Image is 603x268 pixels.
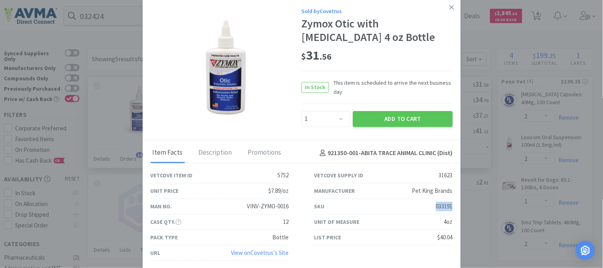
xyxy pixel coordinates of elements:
div: Vetcove Supply ID [314,171,364,180]
div: 5752 [278,171,289,181]
span: This item is scheduled to arrive the next business day [329,79,453,97]
div: 033191 [436,202,453,212]
div: Unit Price [151,186,179,195]
div: Zymox Otic with [MEDICAL_DATA] 4 oz Bottle [302,17,453,44]
img: 580f583a1f00496f954f65240de977ae_31623.png [206,17,247,117]
div: Man No. [151,202,172,211]
div: Item Facts [151,143,185,163]
div: List Price [314,233,341,242]
div: URL [151,249,161,257]
button: Add to Cart [353,111,453,127]
div: SKU [314,202,325,211]
span: . 56 [320,51,332,62]
div: Open Intercom Messenger [576,241,595,260]
div: Promotions [246,143,283,163]
div: VINV-ZYMO-0016 [247,202,289,212]
div: Description [197,143,234,163]
div: Pack Type [151,233,178,242]
div: $7.89/oz [269,186,289,196]
div: Vetcove Item ID [151,171,193,180]
div: Sold by Covetrus [302,7,453,16]
span: In Stock [302,82,329,92]
div: Case Qty. [151,218,181,226]
div: Manufacturer [314,186,355,195]
span: $ [302,51,306,62]
div: 12 [283,218,289,227]
div: Unit of Measure [314,218,360,226]
a: View onCovetrus's Site [231,249,289,257]
h4: 921350-001 - ABITA TRACE ANIMAL CLINIC (Dist) [317,148,453,158]
span: 31 [302,47,332,63]
div: Pet King Brands [412,186,453,196]
div: $40.04 [438,233,453,243]
div: Bottle [273,233,289,243]
div: 4oz [444,218,453,227]
div: 31623 [439,171,453,181]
